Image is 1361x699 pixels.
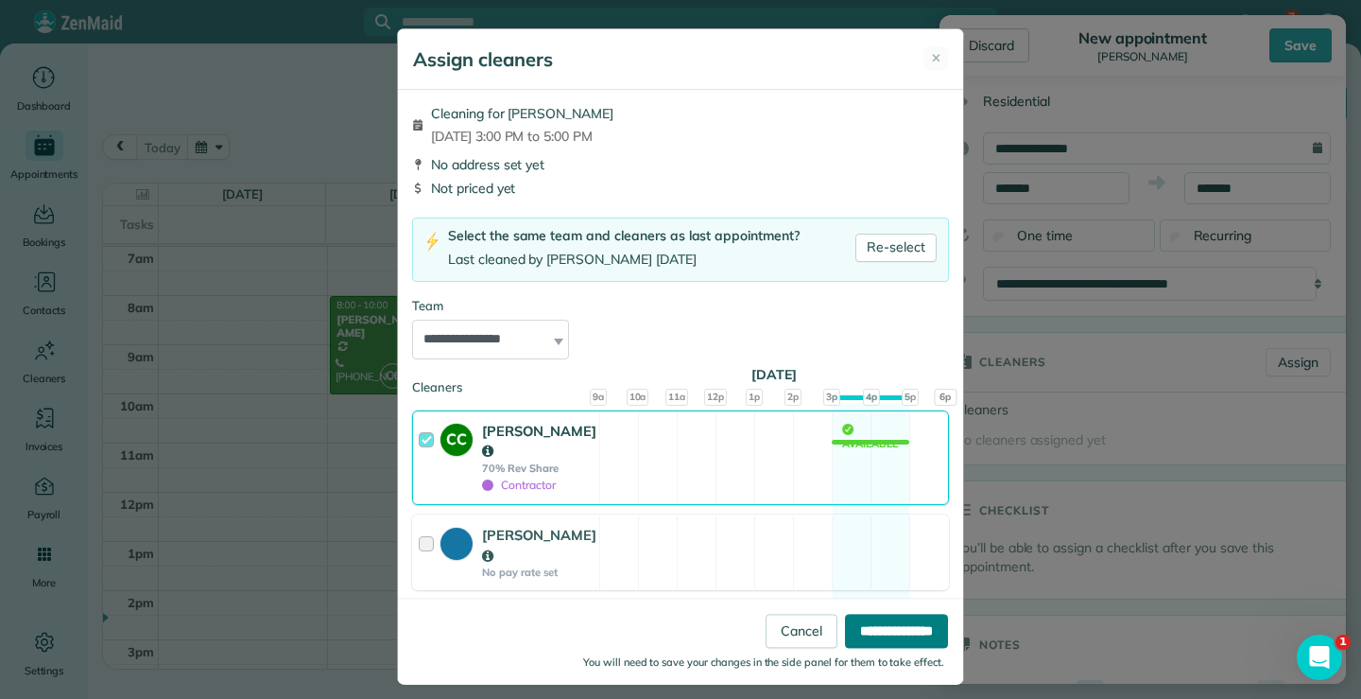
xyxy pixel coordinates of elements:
[448,226,800,246] div: Select the same team and cleaners as last appointment?
[412,155,949,174] div: No address set yet
[1297,635,1342,680] iframe: Intercom live chat
[431,104,613,123] span: Cleaning for [PERSON_NAME]
[413,46,553,73] h5: Assign cleaners
[431,127,613,146] span: [DATE] 3:00 PM to 5:00 PM
[482,526,596,565] strong: [PERSON_NAME]
[482,478,556,492] span: Contractor
[424,232,440,252] img: lightning-bolt-icon-94e5364df696ac2de96d3a42b8a9ff6ba979493684c50e6bbbcda72601fa0d29.png
[855,234,937,262] a: Re-select
[412,179,949,198] div: Not priced yet
[440,424,473,451] strong: CC
[448,250,800,270] div: Last cleaned by [PERSON_NAME] [DATE]
[482,422,596,461] strong: [PERSON_NAME]
[583,656,944,670] small: You will need to save your changes in the side panel for them to take effect.
[412,378,949,384] div: Cleaners
[931,49,941,68] span: ✕
[482,566,596,579] strong: No pay rate set
[1335,635,1351,650] span: 1
[766,615,837,649] a: Cancel
[412,297,949,316] div: Team
[482,462,596,475] strong: 70% Rev Share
